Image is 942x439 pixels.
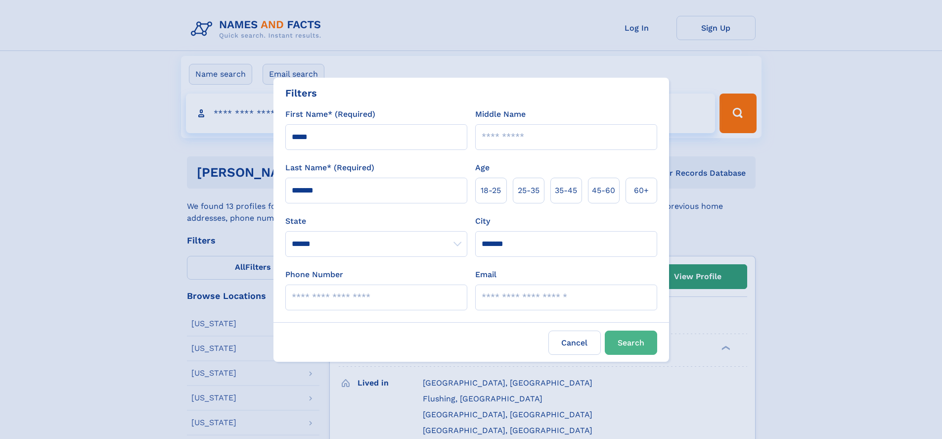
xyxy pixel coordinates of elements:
span: 25‑35 [518,185,539,196]
label: Cancel [548,331,601,355]
div: Filters [285,86,317,100]
label: First Name* (Required) [285,108,375,120]
label: Phone Number [285,269,343,281]
label: Email [475,269,496,281]
label: Last Name* (Required) [285,162,374,174]
label: State [285,215,467,227]
span: 35‑45 [555,185,577,196]
label: Middle Name [475,108,526,120]
label: Age [475,162,490,174]
span: 45‑60 [592,185,615,196]
span: 18‑25 [481,185,501,196]
span: 60+ [634,185,649,196]
button: Search [605,331,657,355]
label: City [475,215,490,227]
